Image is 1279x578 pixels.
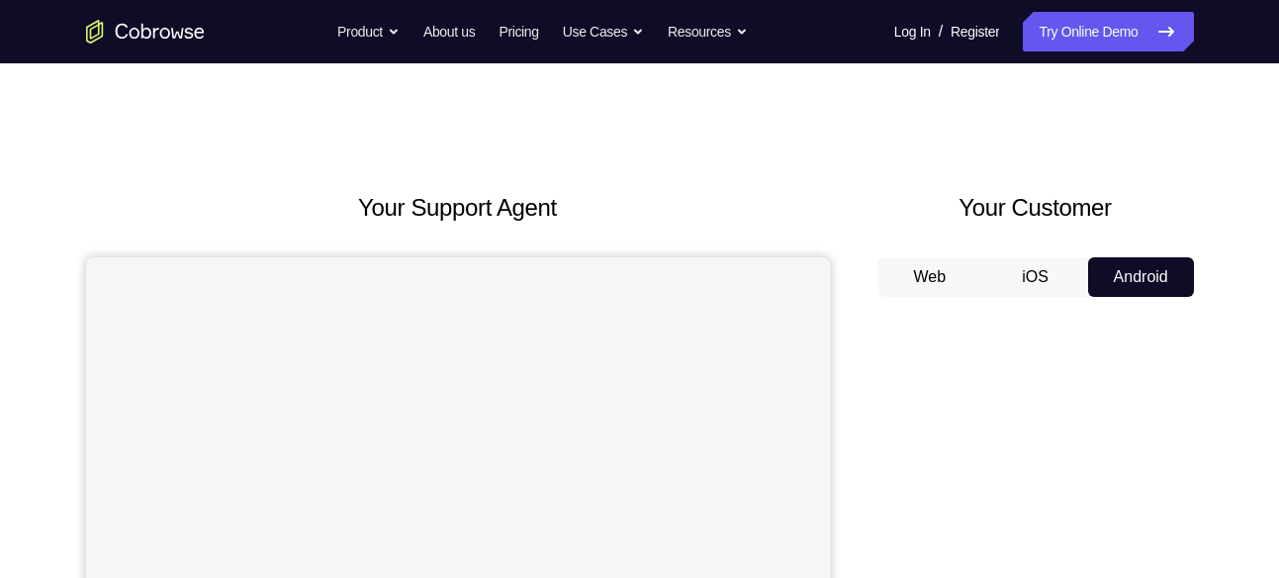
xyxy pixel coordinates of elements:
button: iOS [982,257,1088,297]
a: Register [951,12,999,51]
button: Android [1088,257,1194,297]
a: Log In [894,12,931,51]
button: Web [877,257,983,297]
a: Go to the home page [86,20,205,44]
a: Pricing [499,12,538,51]
a: Try Online Demo [1023,12,1193,51]
a: About us [423,12,475,51]
h2: Your Customer [877,190,1194,226]
button: Use Cases [563,12,644,51]
h2: Your Support Agent [86,190,830,226]
span: / [939,20,943,44]
button: Product [337,12,400,51]
button: Resources [668,12,748,51]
